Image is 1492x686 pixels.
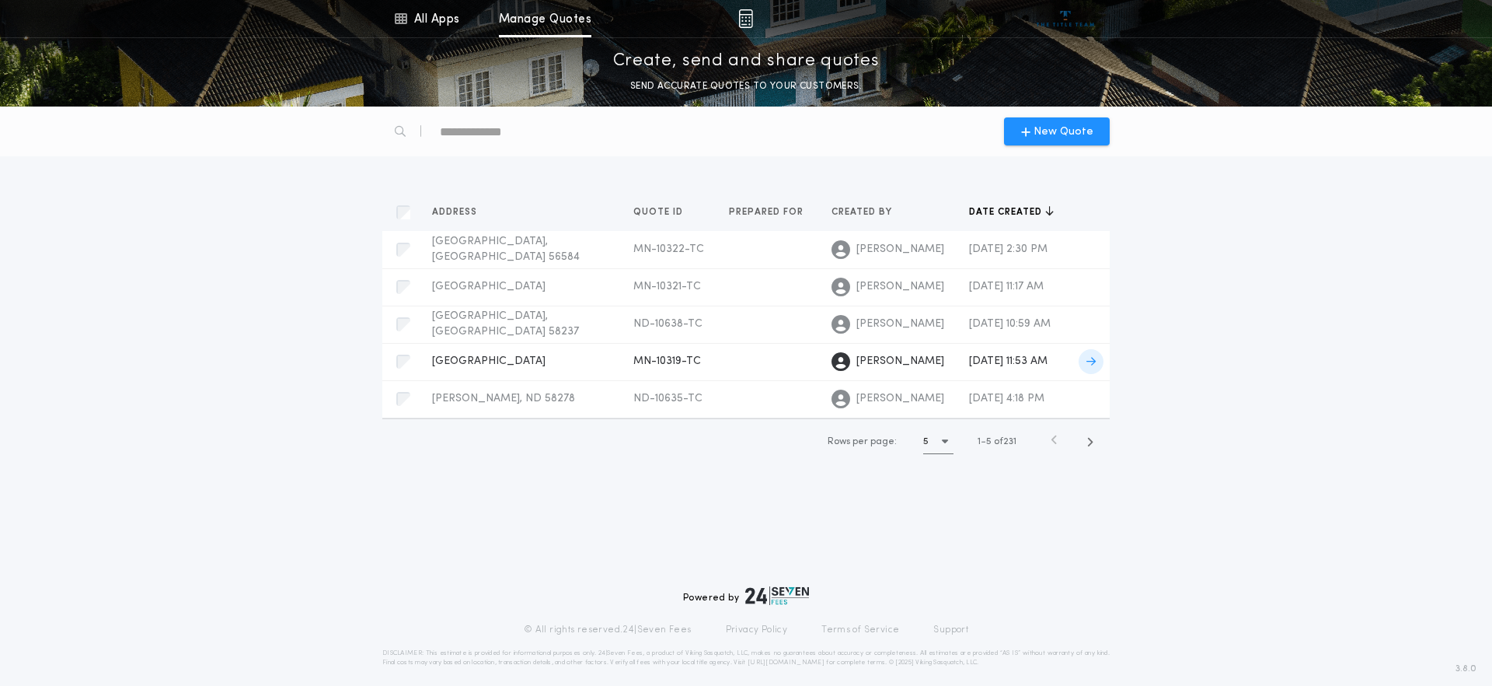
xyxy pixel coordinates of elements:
span: Created by [831,206,895,219]
img: vs-icon [1037,11,1095,26]
span: [DATE] 11:17 AM [969,281,1044,292]
span: 3.8.0 [1455,662,1476,676]
button: Address [432,205,489,220]
button: 5 [923,429,953,454]
span: MN-10319-TC [633,355,701,367]
span: [PERSON_NAME] [856,279,944,295]
button: Created by [831,205,904,220]
button: Quote ID [633,205,695,220]
p: © All rights reserved. 24|Seven Fees [524,624,692,636]
span: Address [432,206,480,219]
span: Date created [969,206,1045,219]
a: Terms of Service [821,624,899,636]
span: Prepared for [729,206,807,219]
span: [DATE] 11:53 AM [969,355,1048,367]
button: New Quote [1004,117,1110,145]
p: Create, send and share quotes [613,49,880,74]
button: Date created [969,205,1054,220]
span: [DATE] 2:30 PM [969,243,1048,255]
span: Rows per page: [828,437,897,446]
span: [GEOGRAPHIC_DATA], [GEOGRAPHIC_DATA] 58237 [432,310,579,338]
span: New Quote [1034,124,1093,140]
img: logo [745,586,809,605]
span: Quote ID [633,206,686,219]
span: [PERSON_NAME] [856,354,944,369]
span: ND-10638-TC [633,318,702,330]
span: [PERSON_NAME] [856,391,944,407]
span: [GEOGRAPHIC_DATA] [432,281,546,292]
span: of 231 [994,435,1016,449]
span: 1 [978,437,981,446]
h1: 5 [923,434,929,450]
a: [URL][DOMAIN_NAME] [748,660,824,666]
span: 5 [986,437,992,446]
a: Support [933,624,968,636]
span: MN-10322-TC [633,243,704,255]
div: Powered by [683,586,809,605]
span: [GEOGRAPHIC_DATA] [432,355,546,367]
span: [DATE] 10:59 AM [969,318,1051,330]
span: [DATE] 4:18 PM [969,393,1044,404]
a: Privacy Policy [726,624,788,636]
span: [GEOGRAPHIC_DATA], [GEOGRAPHIC_DATA] 56584 [432,236,580,263]
span: ND-10635-TC [633,393,702,404]
img: img [738,9,753,28]
span: [PERSON_NAME] [856,242,944,257]
span: [PERSON_NAME] [856,317,944,332]
p: SEND ACCURATE QUOTES TO YOUR CUSTOMERS. [630,79,862,94]
p: DISCLAIMER: This estimate is provided for informational purposes only. 24|Seven Fees, a product o... [382,649,1110,667]
span: [PERSON_NAME], ND 58278 [432,393,575,404]
span: MN-10321-TC [633,281,701,292]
